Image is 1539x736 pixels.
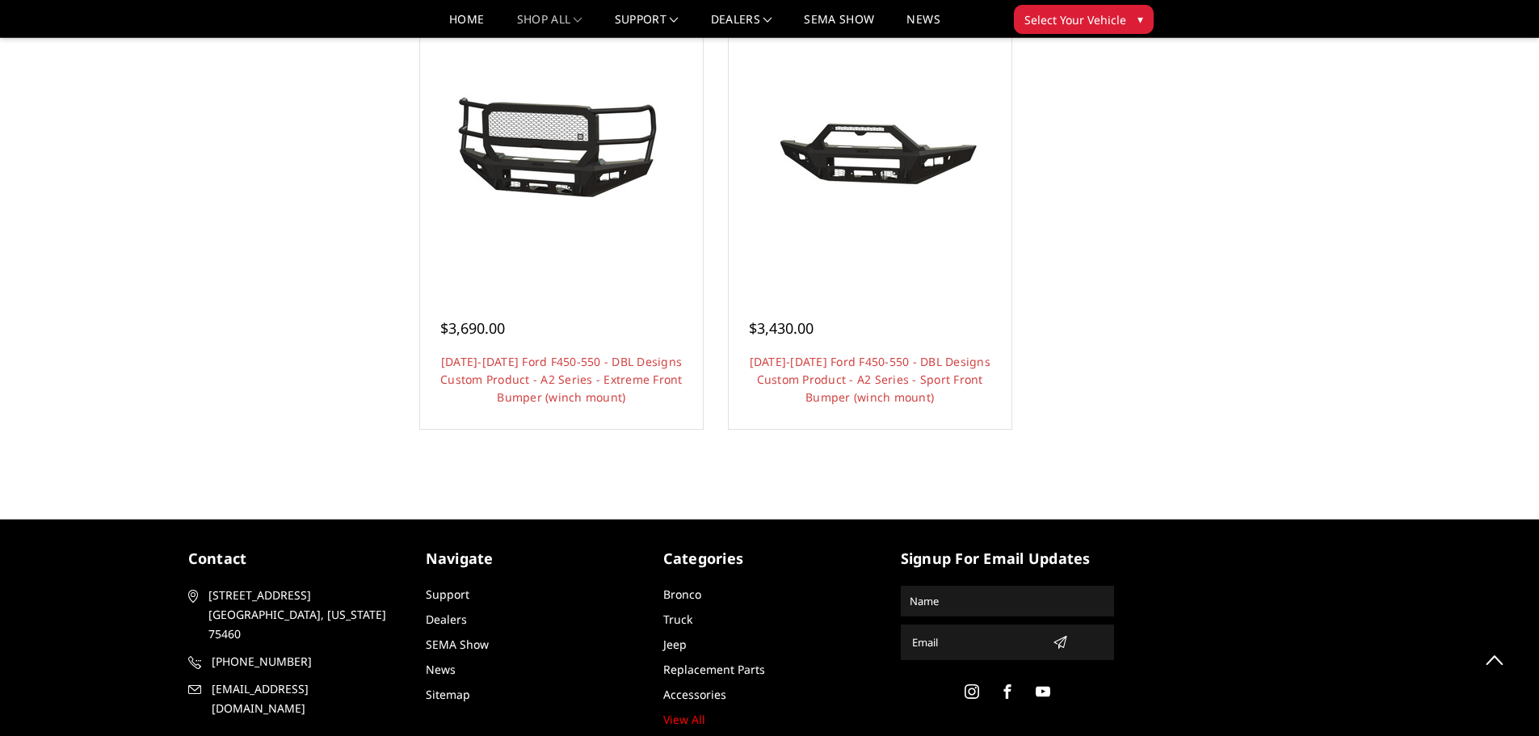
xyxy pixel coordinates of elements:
a: Dealers [426,612,467,627]
span: [STREET_ADDRESS] [GEOGRAPHIC_DATA], [US_STATE] 75460 [208,586,396,644]
a: Truck [663,612,692,627]
a: [EMAIL_ADDRESS][DOMAIN_NAME] [188,679,402,718]
span: Select Your Vehicle [1024,11,1126,28]
a: shop all [517,14,582,37]
a: [DATE]-[DATE] Ford F450-550 - DBL Designs Custom Product - A2 Series - Sport Front Bumper (winch ... [750,354,990,405]
a: Accessories [663,687,726,702]
span: [EMAIL_ADDRESS][DOMAIN_NAME] [212,679,399,718]
a: Dealers [711,14,772,37]
a: Jeep [663,637,687,652]
input: Name [903,588,1112,614]
span: $3,690.00 [440,318,505,338]
h5: Navigate [426,548,639,570]
a: [PHONE_NUMBER] [188,652,402,671]
h5: Categories [663,548,877,570]
a: 2023-2025 Ford F450-550 - DBL Designs Custom Product - A2 Series - Sport Front Bumper (winch mount) [733,10,1007,284]
input: Email [906,629,1046,655]
a: News [426,662,456,677]
h5: contact [188,548,402,570]
a: News [906,14,940,37]
a: [DATE]-[DATE] Ford F450-550 - DBL Designs Custom Product - A2 Series - Extreme Front Bumper (winc... [440,354,683,405]
button: Select Your Vehicle [1014,5,1154,34]
span: [PHONE_NUMBER] [212,652,399,671]
img: 2023-2025 Ford F450-550 - DBL Designs Custom Product - A2 Series - Sport Front Bumper (winch mount) [741,86,999,208]
a: Bronco [663,587,701,602]
h5: signup for email updates [901,548,1114,570]
a: Support [426,587,469,602]
a: Support [615,14,679,37]
span: $3,430.00 [749,318,814,338]
a: Home [449,14,484,37]
a: 2023-2025 Ford F450-550 - DBL Designs Custom Product - A2 Series - Extreme Front Bumper (winch mo... [424,10,699,284]
a: SEMA Show [426,637,489,652]
a: SEMA Show [804,14,874,37]
iframe: Chat Widget [1458,658,1539,736]
a: Sitemap [426,687,470,702]
a: Replacement Parts [663,662,765,677]
span: ▾ [1137,11,1143,27]
a: View All [663,712,705,727]
a: Click to Top [1474,639,1515,679]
